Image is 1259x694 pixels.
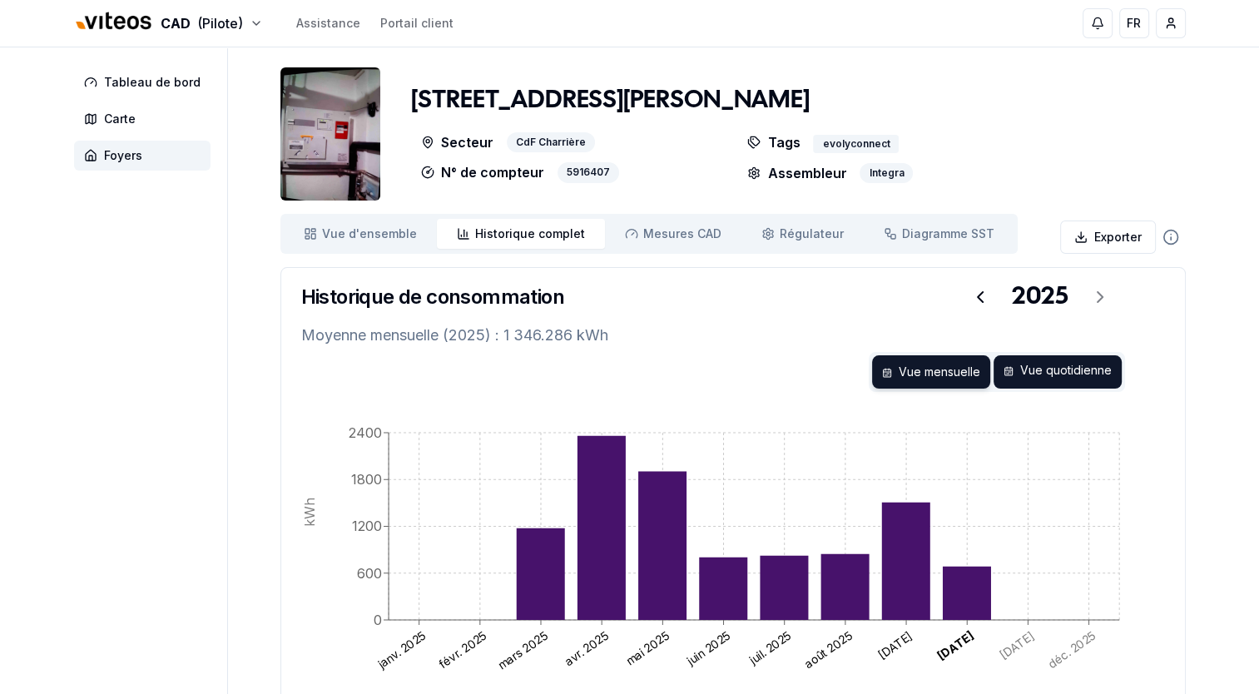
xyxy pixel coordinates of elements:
text: juil. 2025 [746,628,793,667]
tspan: 1200 [352,518,382,534]
a: Mesures CAD [605,219,741,249]
a: Vue d'ensemble [284,219,437,249]
text: [DATE] [875,628,915,662]
a: Régulateur [741,219,864,249]
div: Vue quotidienne [994,355,1122,389]
div: 5916407 [558,162,619,183]
a: Assistance [296,15,360,32]
tspan: 0 [374,612,382,628]
span: Tableau de bord [104,74,201,91]
tspan: 1800 [351,471,382,488]
tspan: 2400 [349,424,382,441]
p: Assembleur [747,163,846,183]
text: août 2025 [801,628,854,672]
span: Carte [104,111,136,127]
a: Historique complet [437,219,605,249]
tspan: 600 [357,564,382,581]
button: Exporter [1060,221,1156,254]
div: Vue mensuelle [872,355,990,389]
span: (Pilote) [197,13,243,33]
div: 2025 [1012,282,1068,312]
span: Diagramme SST [902,226,994,242]
span: CAD [161,13,191,33]
div: evolyconnect [813,135,899,153]
a: Diagramme SST [864,219,1014,249]
text: juin 2025 [683,628,732,668]
span: Mesures CAD [643,226,721,242]
span: Vue d'ensemble [322,226,417,242]
text: [DATE] [934,628,976,663]
h1: [STREET_ADDRESS][PERSON_NAME] [411,86,810,116]
a: Tableau de bord [74,67,217,97]
div: Integra [860,163,913,183]
button: CAD(Pilote) [74,6,263,42]
text: mars 2025 [495,628,549,672]
span: FR [1127,15,1141,32]
button: FR [1119,8,1149,38]
span: Historique complet [475,226,585,242]
img: Viteos - CAD Logo [74,2,154,42]
p: Secteur [421,132,493,153]
a: Portail client [380,15,454,32]
text: avr. 2025 [562,628,611,668]
a: Carte [74,104,217,134]
span: Régulateur [780,226,844,242]
img: unit Image [280,67,380,201]
text: mai 2025 [623,628,672,668]
span: Foyers [104,147,142,164]
h3: Historique de consommation [301,284,564,310]
div: CdF Charrière [507,132,595,153]
p: Moyenne mensuelle (2025) : 1 346.286 kWh [301,324,1165,347]
p: N° de compteur [421,162,544,183]
tspan: kWh [300,498,317,527]
a: Foyers [74,141,217,171]
p: Tags [747,132,800,153]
